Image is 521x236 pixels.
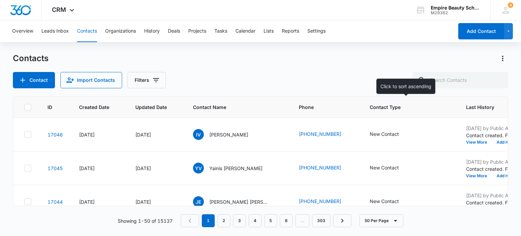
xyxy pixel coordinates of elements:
[497,53,508,64] button: Actions
[299,198,341,205] a: [PHONE_NUMBER]
[370,164,411,172] div: Contact Type - New Contact - Select to Edit Field
[135,165,177,172] div: [DATE]
[13,72,55,88] button: Add Contact
[466,174,492,178] button: View More
[299,104,344,111] span: Phone
[47,104,53,111] span: ID
[508,2,513,8] span: 4
[370,198,411,206] div: Contact Type - New Contact - Select to Edit Field
[209,198,270,205] p: [PERSON_NAME] [PERSON_NAME]
[41,20,69,42] button: Leads Inbox
[333,214,351,227] a: Next Page
[377,79,436,94] div: Click to sort ascending
[299,130,341,138] a: [PHONE_NUMBER]
[299,164,341,171] a: [PHONE_NUMBER]
[370,198,399,205] div: New Contact
[233,214,246,227] a: Page 3
[144,20,160,42] button: History
[12,20,33,42] button: Overview
[13,53,49,63] h1: Contacts
[264,214,277,227] a: Page 5
[135,131,177,138] div: [DATE]
[299,164,353,172] div: Phone - (603) 417-0954 - Select to Edit Field
[209,131,248,138] p: [PERSON_NAME]
[370,164,399,171] div: New Contact
[193,129,260,140] div: Contact Name - Ivy Valentine - Select to Edit Field
[370,130,399,138] div: New Contact
[307,20,326,42] button: Settings
[79,104,109,111] span: Created Date
[214,20,227,42] button: Tasks
[193,104,273,111] span: Contact Name
[135,198,177,205] div: [DATE]
[77,20,97,42] button: Contacts
[249,214,262,227] a: Page 4
[202,214,215,227] em: 1
[458,23,504,39] button: Add Contact
[79,165,119,172] div: [DATE]
[118,217,173,224] p: Showing 1-50 of 15137
[181,214,351,227] nav: Pagination
[60,72,122,88] button: Import Contacts
[217,214,230,227] a: Page 2
[508,2,513,8] div: notifications count
[412,72,508,88] input: Search Contacts
[168,20,180,42] button: Deals
[370,130,411,139] div: Contact Type - New Contact - Select to Edit Field
[52,6,66,13] span: CRM
[312,214,330,227] a: Page 303
[79,131,119,138] div: [DATE]
[135,104,167,111] span: Updated Date
[105,20,136,42] button: Organizations
[47,165,63,171] a: Navigate to contact details page for Yainis Velez Rojas
[193,196,283,207] div: Contact Name - Jess Evelyn Navoy - Select to Edit Field
[360,214,403,227] button: 50 Per Page
[79,198,119,205] div: [DATE]
[282,20,299,42] button: Reports
[235,20,255,42] button: Calendar
[466,140,492,144] button: View More
[193,129,204,140] span: IV
[209,165,263,172] p: Yainis [PERSON_NAME]
[193,196,204,207] span: JE
[264,20,274,42] button: Lists
[299,198,353,206] div: Phone - +1 (603) 729-6680 - Select to Edit Field
[47,132,63,138] a: Navigate to contact details page for Ivy Valentine
[280,214,293,227] a: Page 6
[431,5,480,11] div: account name
[370,104,440,111] span: Contact Type
[299,130,353,139] div: Phone - +1 (603) 991-0265 - Select to Edit Field
[193,163,204,174] span: YV
[128,72,166,88] button: Filters
[431,11,480,15] div: account id
[188,20,206,42] button: Projects
[47,199,63,205] a: Navigate to contact details page for Jess Evelyn Navoy
[193,163,275,174] div: Contact Name - Yainis Velez Rojas - Select to Edit Field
